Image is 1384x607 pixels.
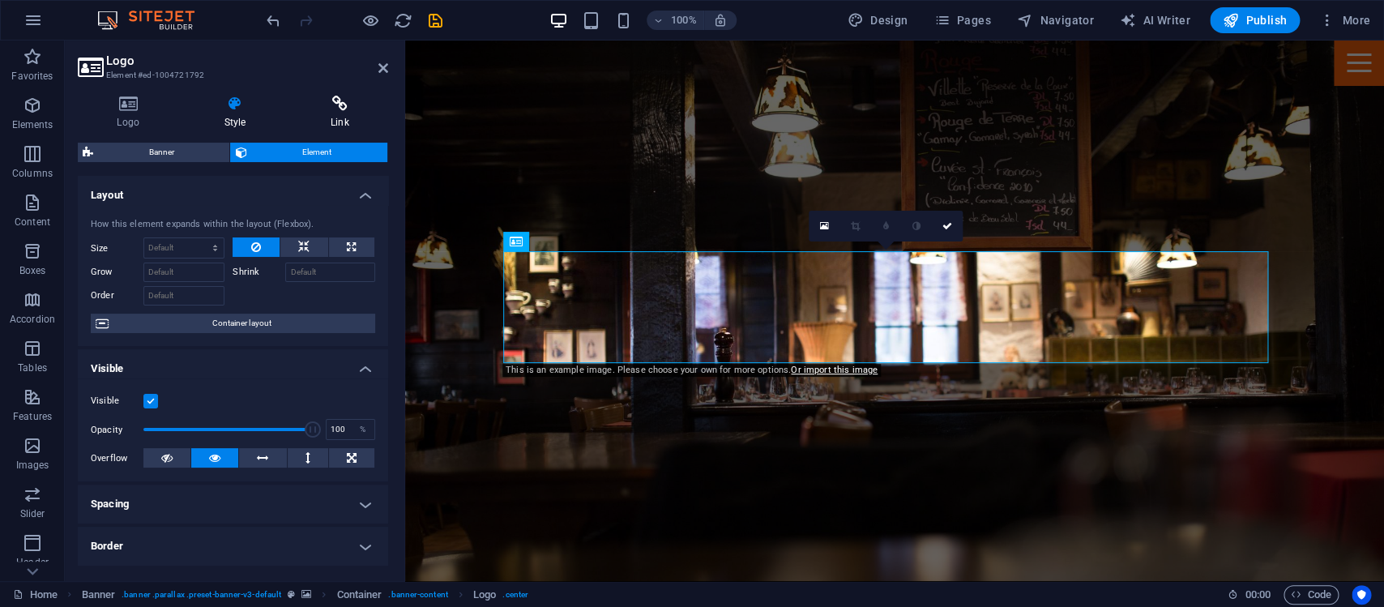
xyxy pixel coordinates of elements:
h6: Session time [1228,585,1271,605]
h4: Link [292,96,388,130]
button: Pages [927,7,997,33]
nav: breadcrumb [82,585,528,605]
span: Publish [1223,12,1287,28]
p: Images [16,459,49,472]
span: Design [848,12,908,28]
p: Features [13,410,52,423]
h4: Spacing [78,485,388,524]
button: 100% [647,11,704,30]
button: AI Writer [1113,7,1197,33]
span: Element [251,143,382,162]
div: How this element expands within the layout (Flexbox). [91,218,375,232]
span: . banner .parallax .preset-banner-v3-default [122,585,281,605]
p: Slider [20,507,45,520]
span: Pages [933,12,990,28]
h4: Border [78,527,388,566]
label: Size [91,244,143,253]
span: Click to select. Double-click to edit [82,585,116,605]
i: On resize automatically adjust zoom level to fit chosen device. [713,13,728,28]
img: Editor Logo [93,11,215,30]
a: Crop mode [839,211,870,242]
a: Confirm ( Ctrl ⏎ ) [932,211,963,242]
p: Boxes [19,264,46,277]
button: Navigator [1010,7,1100,33]
i: Save (Ctrl+S) [426,11,445,30]
a: Click to cancel selection. Double-click to open Pages [13,585,58,605]
h3: Element #ed-1004721792 [106,68,356,83]
span: Navigator [1017,12,1094,28]
span: . banner-content [388,585,447,605]
button: Design [841,7,915,33]
a: Select files from the file manager, stock photos, or upload file(s) [809,211,839,242]
button: Usercentrics [1352,585,1371,605]
span: . center [502,585,528,605]
p: Tables [18,361,47,374]
button: reload [393,11,412,30]
div: Design (Ctrl+Alt+Y) [841,7,915,33]
button: undo [263,11,283,30]
h4: Logo [78,96,185,130]
button: save [425,11,445,30]
span: Banner [98,143,224,162]
button: More [1313,7,1377,33]
h2: Logo [106,53,388,68]
h4: Layout [78,176,388,205]
label: Shrink [233,263,285,282]
button: Element [230,143,387,162]
p: Accordion [10,313,55,326]
i: Reload page [394,11,412,30]
span: Click to select. Double-click to edit [336,585,382,605]
label: Visible [91,391,143,411]
input: Default [143,263,224,282]
label: Grow [91,263,143,282]
h4: Visible [78,349,388,378]
p: Header [16,556,49,569]
p: Columns [12,167,53,180]
i: Undo: Change image width (Ctrl+Z) [264,11,283,30]
div: This is an example image. Please choose your own for more options. [502,364,881,377]
input: Default [285,263,374,282]
button: Banner [78,143,229,162]
span: Click to select. Double-click to edit [473,585,496,605]
p: Elements [12,118,53,131]
button: Publish [1210,7,1300,33]
a: Or import this image [791,365,878,375]
span: Container layout [113,314,370,333]
label: Opacity [91,425,143,434]
a: Blur [870,211,901,242]
i: This element contains a background [301,590,311,599]
span: AI Writer [1120,12,1190,28]
p: Content [15,216,50,229]
div: % [352,420,374,439]
span: 00 00 [1245,585,1270,605]
i: This element is a customizable preset [288,590,295,599]
h6: 100% [671,11,697,30]
button: Code [1284,585,1339,605]
a: Greyscale [901,211,932,242]
span: : [1256,588,1258,601]
label: Order [91,286,143,306]
p: Favorites [11,70,53,83]
label: Overflow [91,449,143,468]
h4: Style [185,96,291,130]
span: Code [1291,585,1331,605]
span: More [1319,12,1370,28]
button: Container layout [91,314,375,333]
input: Default [143,286,224,306]
button: Click here to leave preview mode and continue editing [361,11,380,30]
